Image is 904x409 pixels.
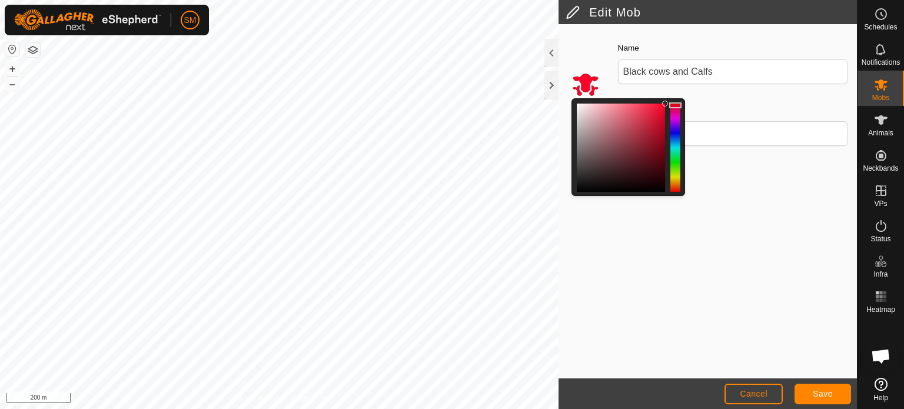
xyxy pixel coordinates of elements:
[873,271,888,278] span: Infra
[5,77,19,91] button: –
[795,384,851,404] button: Save
[862,59,900,66] span: Notifications
[724,384,783,404] button: Cancel
[740,389,767,398] span: Cancel
[26,43,40,57] button: Map Layers
[872,94,889,101] span: Mobs
[866,306,895,313] span: Heatmap
[863,338,899,374] div: Open chat
[14,9,161,31] img: Gallagher Logo
[870,235,890,242] span: Status
[863,165,898,172] span: Neckbands
[874,200,887,207] span: VPs
[858,373,904,406] a: Help
[618,42,639,54] label: Name
[233,394,277,404] a: Privacy Policy
[873,394,888,401] span: Help
[868,129,893,137] span: Animals
[5,42,19,56] button: Reset Map
[813,389,833,398] span: Save
[184,14,197,26] span: SM
[5,62,19,76] button: +
[864,24,897,31] span: Schedules
[291,394,325,404] a: Contact Us
[566,5,857,19] h2: Edit Mob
